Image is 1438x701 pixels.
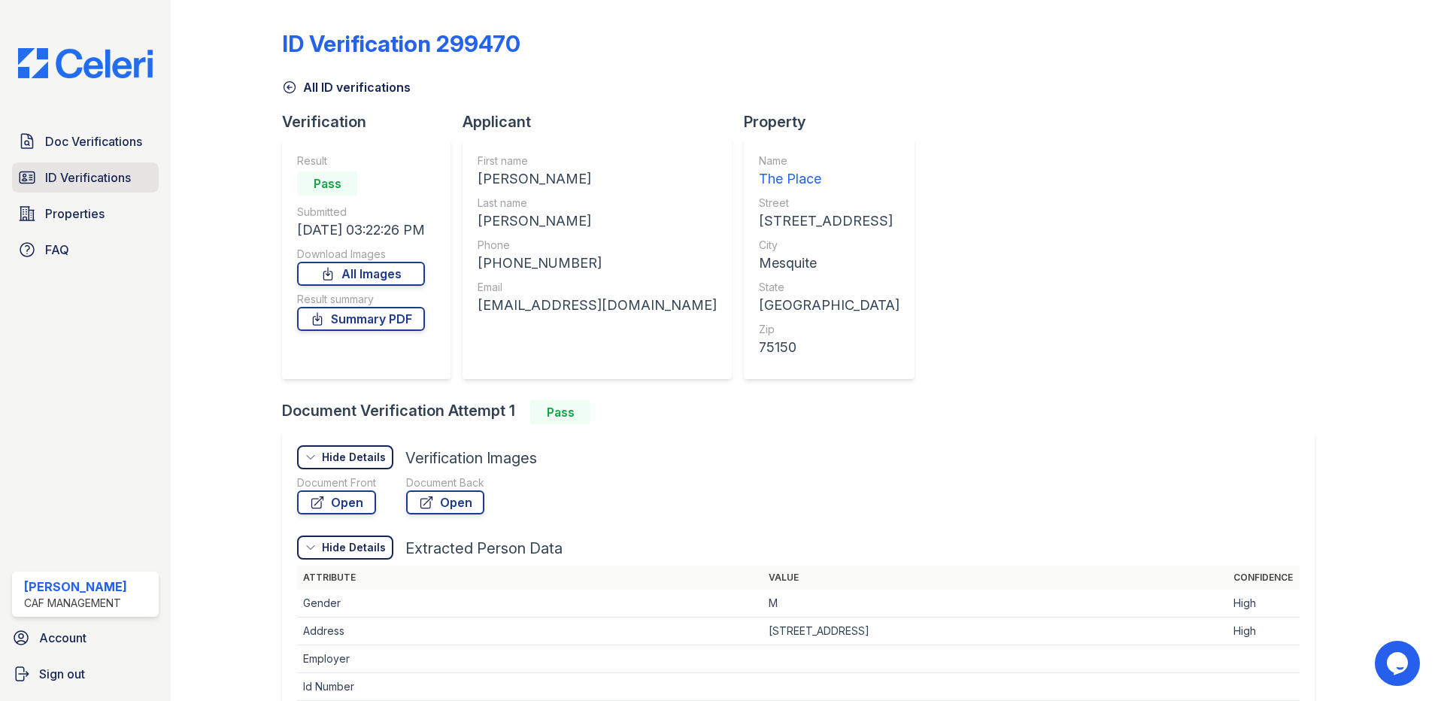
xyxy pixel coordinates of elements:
span: Doc Verifications [45,132,142,150]
div: [DATE] 03:22:26 PM [297,220,425,241]
div: [PERSON_NAME] [24,578,127,596]
td: High [1227,590,1300,618]
div: Applicant [463,111,744,132]
div: Extracted Person Data [405,538,563,559]
a: Name The Place [759,153,900,190]
a: All ID verifications [282,78,411,96]
div: Hide Details [322,540,386,555]
div: The Place [759,168,900,190]
div: Zip [759,322,900,337]
a: Sign out [6,659,165,689]
div: [GEOGRAPHIC_DATA] [759,295,900,316]
div: Mesquite [759,253,900,274]
td: Address [297,618,763,645]
img: CE_Logo_Blue-a8612792a0a2168367f1c8372b55b34899dd931a85d93a1a3d3e32e68fde9ad4.png [6,48,165,78]
div: 75150 [759,337,900,358]
a: Summary PDF [297,307,425,331]
div: Download Images [297,247,425,262]
div: Verification Images [405,448,537,469]
div: Name [759,153,900,168]
th: Attribute [297,566,763,590]
div: [STREET_ADDRESS] [759,211,900,232]
td: Gender [297,590,763,618]
div: Pass [530,400,590,424]
div: Street [759,196,900,211]
span: ID Verifications [45,168,131,187]
div: Hide Details [322,450,386,465]
th: Value [763,566,1228,590]
div: Verification [282,111,463,132]
div: [PERSON_NAME] [478,168,717,190]
div: Pass [297,171,357,196]
td: Employer [297,645,763,673]
td: Id Number [297,673,763,701]
div: Document Front [297,475,376,490]
td: High [1227,618,1300,645]
div: Submitted [297,205,425,220]
div: Document Back [406,475,484,490]
a: Properties [12,199,159,229]
div: [EMAIL_ADDRESS][DOMAIN_NAME] [478,295,717,316]
span: FAQ [45,241,69,259]
iframe: chat widget [1375,641,1423,686]
th: Confidence [1227,566,1300,590]
div: Last name [478,196,717,211]
div: Result [297,153,425,168]
div: Result summary [297,292,425,307]
div: First name [478,153,717,168]
a: Doc Verifications [12,126,159,156]
div: CAF Management [24,596,127,611]
a: ID Verifications [12,162,159,193]
a: All Images [297,262,425,286]
a: Open [297,490,376,514]
td: M [763,590,1228,618]
div: State [759,280,900,295]
div: [PERSON_NAME] [478,211,717,232]
div: ID Verification 299470 [282,30,520,57]
a: Account [6,623,165,653]
div: Property [744,111,927,132]
span: Account [39,629,86,647]
span: Properties [45,205,105,223]
td: [STREET_ADDRESS] [763,618,1228,645]
div: Phone [478,238,717,253]
a: Open [406,490,484,514]
div: Document Verification Attempt 1 [282,400,1327,424]
div: City [759,238,900,253]
span: Sign out [39,665,85,683]
a: FAQ [12,235,159,265]
div: Email [478,280,717,295]
div: [PHONE_NUMBER] [478,253,717,274]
